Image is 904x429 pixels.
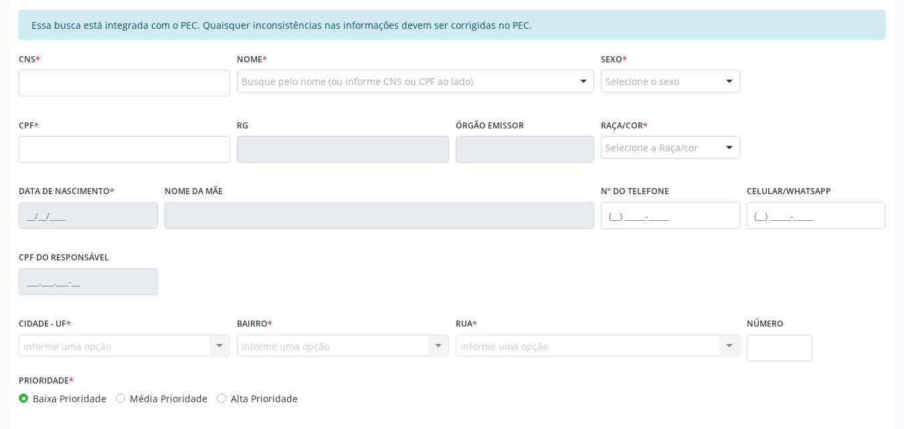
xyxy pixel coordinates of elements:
label: Raça/cor [601,115,648,136]
span: Selecione o sexo [606,74,679,88]
label: Média Prioridade [130,392,207,406]
input: (__) _____-_____ [747,202,886,229]
label: Nome [237,49,267,70]
div: Essa busca está integrada com o PEC. Quaisquer inconsistências nas informações devem ser corrigid... [19,10,885,39]
label: CNS [19,49,40,70]
span: Busque pelo nome (ou informe CNS ou CPF ao lado) [242,74,473,88]
label: Nome da mãe [165,181,223,202]
span: Selecione a Raça/cor [606,141,698,155]
label: Nº do Telefone [601,181,669,202]
label: Número [747,314,784,335]
label: Órgão emissor [456,115,524,136]
label: RG [237,115,248,136]
label: Bairro [237,314,272,335]
input: ___.___.___-__ [19,268,158,295]
label: Cidade - UF [19,314,71,335]
label: Rua [456,314,477,335]
label: CPF [19,115,39,136]
label: Data de nascimento [19,181,114,202]
input: __/__/____ [19,202,158,229]
input: (__) _____-_____ [601,202,740,229]
label: Sexo [601,49,627,70]
label: Celular/WhatsApp [747,181,831,202]
label: Baixa Prioridade [33,392,106,406]
label: CPF do responsável [19,248,109,268]
label: Alta Prioridade [231,392,298,406]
